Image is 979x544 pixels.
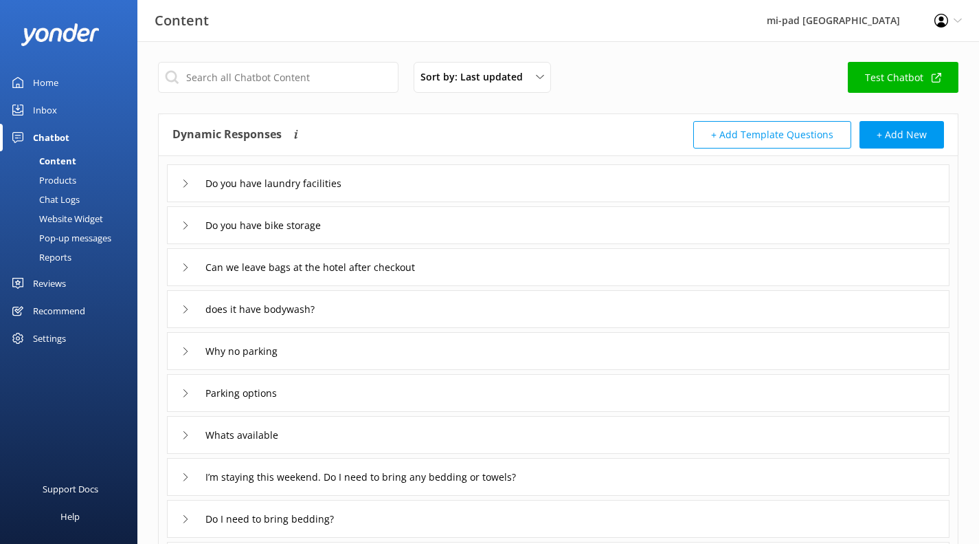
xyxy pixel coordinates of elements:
a: Pop-up messages [8,228,137,248]
h4: Dynamic Responses [172,121,282,149]
h3: Content [155,10,209,32]
button: + Add New [859,121,944,149]
a: Chat Logs [8,190,137,209]
div: Settings [33,325,66,352]
a: Content [8,151,137,171]
input: Search all Chatbot Content [158,62,398,93]
a: Products [8,171,137,190]
div: Products [8,171,76,190]
a: Test Chatbot [848,62,958,93]
div: Recommend [33,297,85,325]
span: Sort by: Last updated [420,69,531,85]
a: Reports [8,248,137,267]
div: Help [60,503,80,530]
div: Chat Logs [8,190,80,209]
img: yonder-white-logo.png [21,23,100,46]
div: Content [8,151,76,171]
div: Reviews [33,270,66,297]
div: Pop-up messages [8,228,111,248]
div: Home [33,69,58,96]
div: Inbox [33,96,57,124]
a: Website Widget [8,209,137,228]
div: Reports [8,248,71,267]
div: Support Docs [43,475,98,503]
button: + Add Template Questions [693,121,851,149]
div: Website Widget [8,209,103,228]
div: Chatbot [33,124,69,151]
